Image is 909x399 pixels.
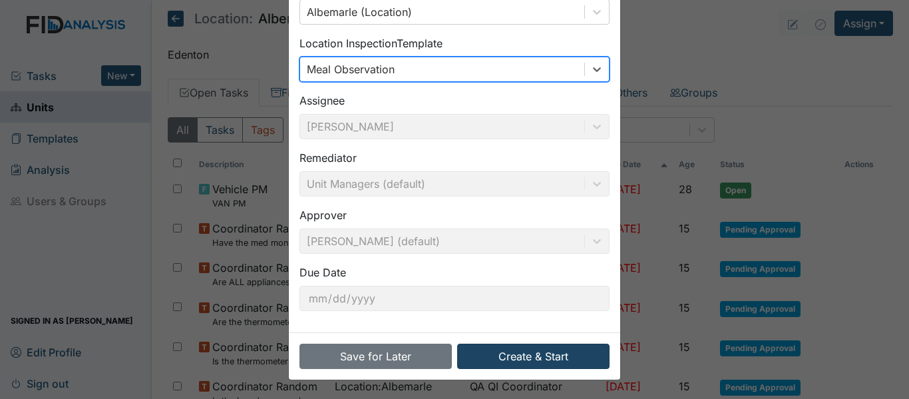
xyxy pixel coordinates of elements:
label: Remediator [299,150,357,166]
div: Meal Observation [307,61,395,77]
label: Due Date [299,264,346,280]
button: Save for Later [299,344,452,369]
label: Location Inspection Template [299,35,443,51]
div: Albemarle (Location) [307,4,412,20]
label: Approver [299,207,347,223]
label: Assignee [299,93,345,109]
button: Create & Start [457,344,610,369]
